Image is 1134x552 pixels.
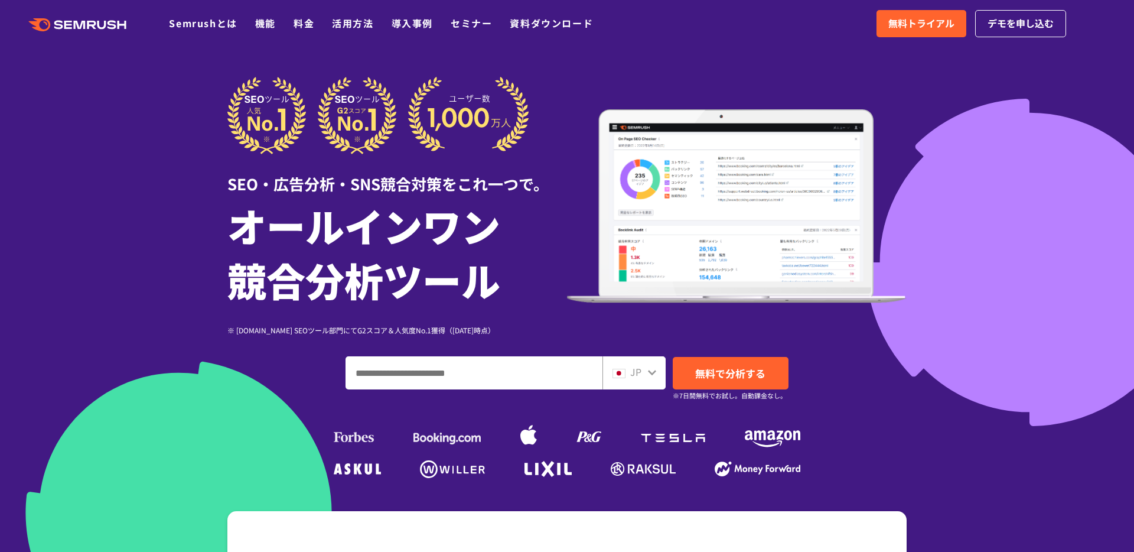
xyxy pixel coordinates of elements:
[630,365,641,379] span: JP
[695,366,765,381] span: 無料で分析する
[988,16,1054,31] span: デモを申し込む
[332,16,373,30] a: 活用方法
[673,390,787,401] small: ※7日間無料でお試し。自動課金なし。
[227,324,567,336] div: ※ [DOMAIN_NAME] SEOツール部門にてG2スコア＆人気度No.1獲得（[DATE]時点）
[169,16,237,30] a: Semrushとは
[227,154,567,195] div: SEO・広告分析・SNS競合対策をこれ一つで。
[227,198,567,307] h1: オールインワン 競合分析ツール
[451,16,492,30] a: セミナー
[510,16,593,30] a: 資料ダウンロード
[888,16,954,31] span: 無料トライアル
[346,357,602,389] input: ドメイン、キーワードまたはURLを入力してください
[673,357,788,389] a: 無料で分析する
[975,10,1066,37] a: デモを申し込む
[876,10,966,37] a: 無料トライアル
[392,16,433,30] a: 導入事例
[255,16,276,30] a: 機能
[294,16,314,30] a: 料金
